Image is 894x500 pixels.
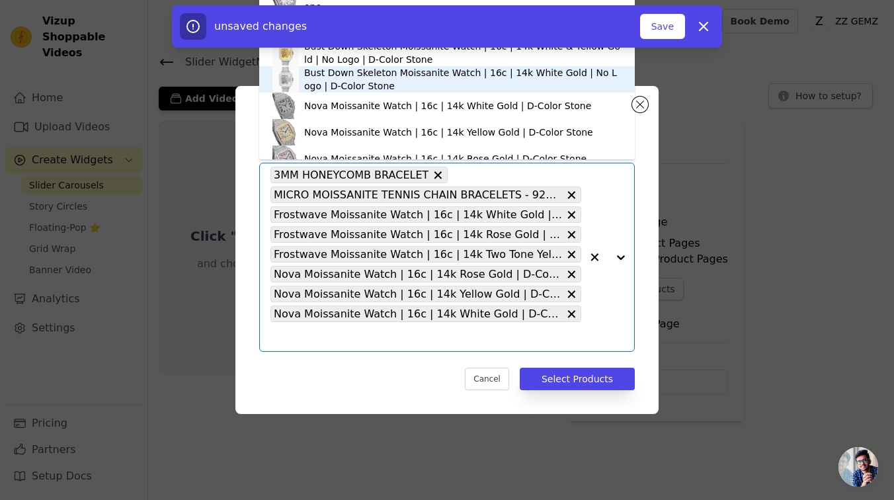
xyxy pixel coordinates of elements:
[274,266,562,282] span: Nova Moissanite Watch | 16c | 14k Rose Gold | D-Color Stone
[304,126,593,139] div: Nova Moissanite Watch | 16c | 14k Yellow Gold | D-Color Stone
[632,97,648,112] button: Close modal
[272,119,299,146] img: product thumbnail
[304,152,587,165] div: Nova Moissanite Watch | 16c | 14k Rose Gold | D-Color Stone
[272,66,299,93] img: product thumbnail
[274,306,562,322] span: Nova Moissanite Watch | 16c | 14k White Gold | D-Color Stone
[304,66,622,93] div: Bust Down Skeleton Moissanite Watch | 16c | 14k White Gold | No Logo | D-Color Stone
[520,368,635,390] button: Select Products
[640,14,685,39] button: Save
[272,40,299,66] img: product thumbnail
[272,146,299,172] img: product thumbnail
[304,99,591,112] div: Nova Moissanite Watch | 16c | 14k White Gold | D-Color Stone
[274,286,562,302] span: Nova Moissanite Watch | 16c | 14k Yellow Gold | D-Color Stone
[838,447,878,487] a: Open chat
[274,167,428,183] span: 3MM HONEYCOMB BRACELET
[465,368,509,390] button: Cancel
[214,20,307,32] span: unsaved changes
[304,40,622,66] div: Bust Down Skeleton Moissanite Watch | 16c | 14k White & Yellow Gold | No Logo | D-Color Stone
[272,93,299,119] img: product thumbnail
[274,187,562,203] span: MICRO MOISSANITE TENNIS CHAIN BRACELETS - 925 STERLING SILVER - D COLOR, VVS1 CLARITY
[274,226,562,243] span: Frostwave Moissanite Watch | 16c | 14k Rose Gold | D-Color Stone
[274,206,562,223] span: Frostwave Moissanite Watch | 16c | 14k White Gold | D-Color Stone
[274,246,562,263] span: Frostwave Moissanite Watch | 16c | 14k Two Tone Yellow & White Gold | D-Color Stone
